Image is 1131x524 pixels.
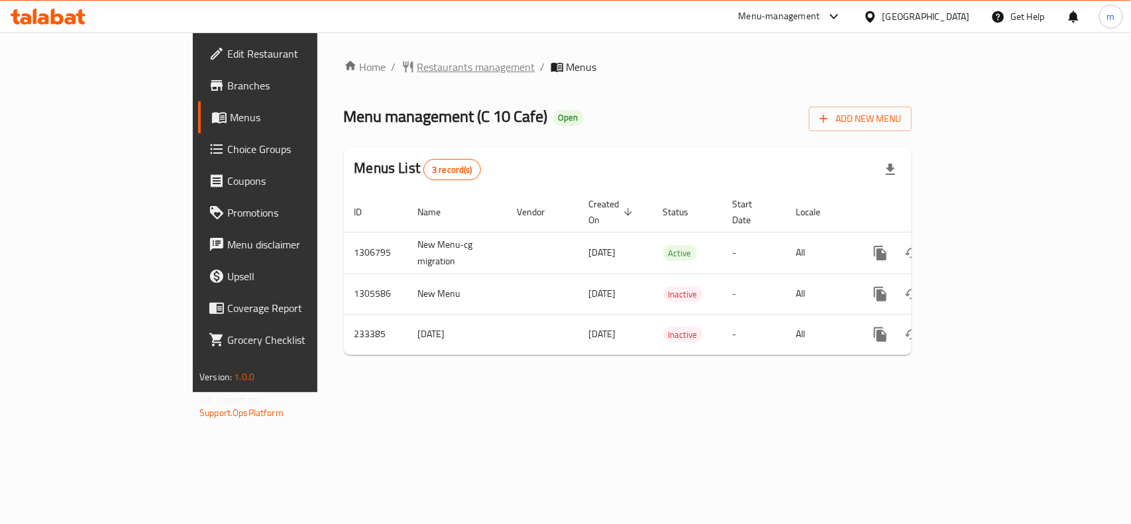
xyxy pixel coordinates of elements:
button: Change Status [896,278,928,310]
span: Menus [566,59,597,75]
a: Menu disclaimer [198,229,382,260]
button: more [865,319,896,350]
a: Restaurants management [402,59,535,75]
span: Add New Menu [820,111,901,127]
td: New Menu [407,274,507,314]
button: more [865,237,896,269]
td: [DATE] [407,314,507,354]
td: - [722,274,786,314]
a: Support.OpsPlatform [199,404,284,421]
a: Choice Groups [198,133,382,165]
span: [DATE] [589,325,616,342]
span: Open [553,112,584,123]
span: Branches [227,78,371,93]
span: Grocery Checklist [227,332,371,348]
span: [DATE] [589,244,616,261]
div: Menu-management [739,9,820,25]
h2: Menus List [354,158,481,180]
div: Export file [875,154,906,185]
span: Menu management ( C 10 Cafe ) [344,101,548,131]
span: Created On [589,196,637,228]
div: Total records count [423,159,481,180]
span: 1.0.0 [234,368,254,386]
span: Locale [796,204,838,220]
td: - [722,232,786,274]
td: All [786,314,854,354]
a: Grocery Checklist [198,324,382,356]
span: Version: [199,368,232,386]
td: New Menu-cg migration [407,232,507,274]
button: more [865,278,896,310]
span: Choice Groups [227,141,371,157]
span: Get support on: [199,391,260,408]
span: 3 record(s) [424,164,480,176]
button: Change Status [896,319,928,350]
span: Start Date [733,196,770,228]
button: Change Status [896,237,928,269]
td: - [722,314,786,354]
span: ID [354,204,380,220]
button: Add New Menu [809,107,912,131]
span: Menu disclaimer [227,236,371,252]
th: Actions [854,192,1002,233]
span: Status [663,204,706,220]
span: Edit Restaurant [227,46,371,62]
span: Name [418,204,458,220]
span: Coupons [227,173,371,189]
span: Active [663,246,697,261]
span: Upsell [227,268,371,284]
a: Branches [198,70,382,101]
td: All [786,232,854,274]
span: Menus [230,109,371,125]
span: Promotions [227,205,371,221]
div: [GEOGRAPHIC_DATA] [883,9,970,24]
li: / [392,59,396,75]
a: Edit Restaurant [198,38,382,70]
span: Coverage Report [227,300,371,316]
a: Coupons [198,165,382,197]
li: / [541,59,545,75]
div: Open [553,110,584,126]
td: All [786,274,854,314]
span: Vendor [517,204,563,220]
a: Coverage Report [198,292,382,324]
a: Menus [198,101,382,133]
span: Restaurants management [417,59,535,75]
div: Inactive [663,286,703,302]
a: Upsell [198,260,382,292]
table: enhanced table [344,192,1002,355]
span: Inactive [663,327,703,342]
a: Promotions [198,197,382,229]
span: [DATE] [589,285,616,302]
nav: breadcrumb [344,59,912,75]
span: m [1107,9,1115,24]
span: Inactive [663,287,703,302]
div: Active [663,245,697,261]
